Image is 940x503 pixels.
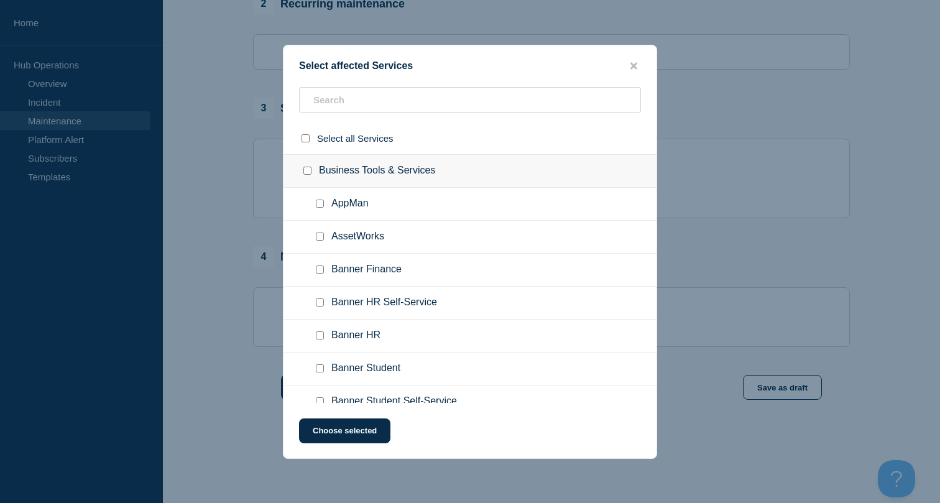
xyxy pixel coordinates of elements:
div: Business Tools & Services [283,154,657,188]
input: select all checkbox [302,134,310,142]
input: Banner Student Self-Service checkbox [316,397,324,405]
span: Banner Student Self-Service [331,395,457,408]
input: AppMan checkbox [316,200,324,208]
input: Banner Student checkbox [316,364,324,372]
button: close button [627,60,641,72]
input: Banner HR Self-Service checkbox [316,298,324,307]
input: AssetWorks checkbox [316,233,324,241]
span: Banner Finance [331,264,402,276]
input: Banner HR checkbox [316,331,324,339]
span: Select all Services [317,133,394,144]
span: Banner Student [331,362,400,375]
span: AppMan [331,198,369,210]
span: Banner HR [331,330,380,342]
span: AssetWorks [331,231,384,243]
span: Banner HR Self-Service [331,297,437,309]
input: Business Tools & Services checkbox [303,167,311,175]
button: Choose selected [299,418,390,443]
input: Search [299,87,641,113]
div: Select affected Services [283,60,657,72]
input: Banner Finance checkbox [316,265,324,274]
